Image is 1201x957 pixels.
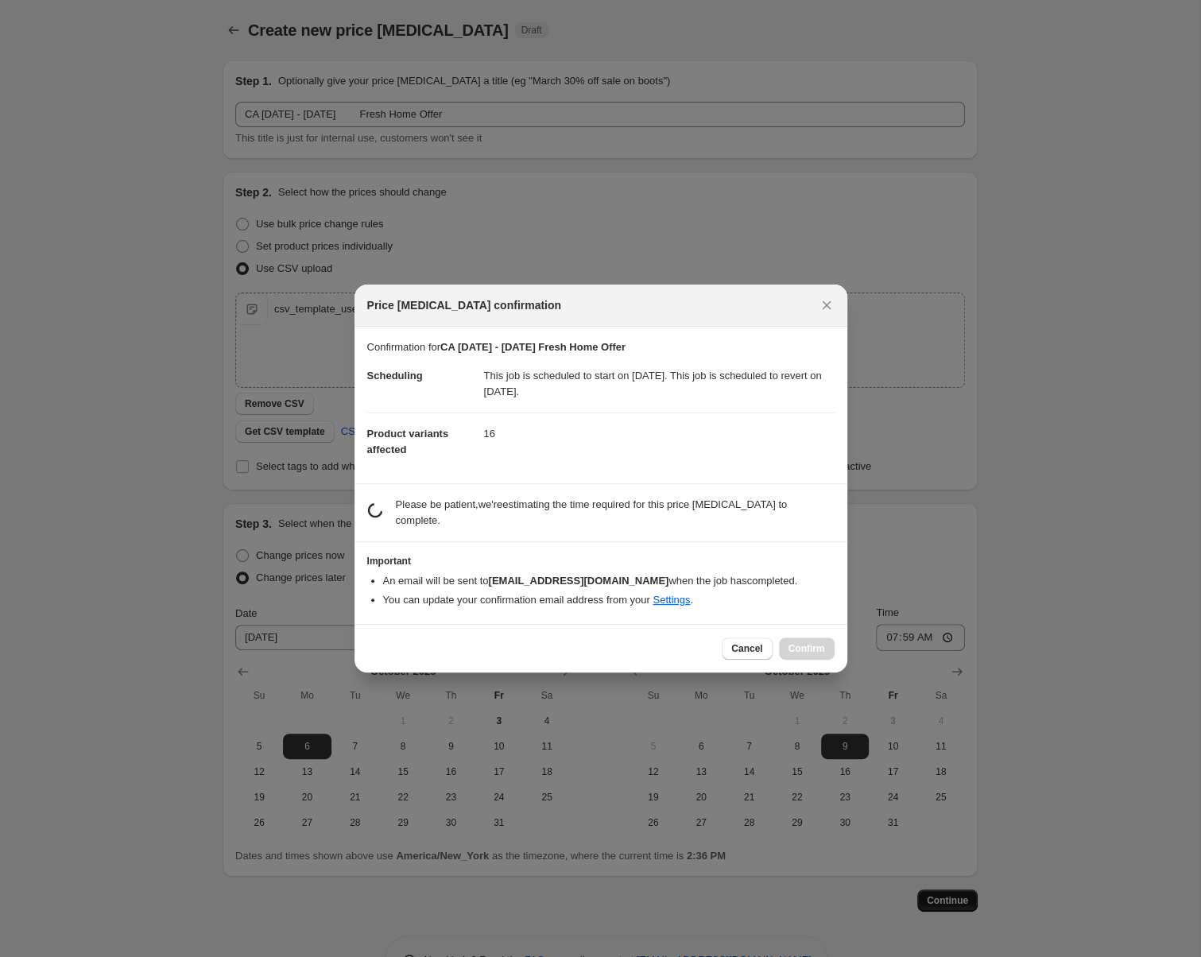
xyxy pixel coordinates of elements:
span: Product variants affected [367,428,449,455]
button: Cancel [722,637,772,660]
p: Confirmation for [367,339,835,355]
dd: 16 [484,413,835,455]
b: [EMAIL_ADDRESS][DOMAIN_NAME] [488,575,668,587]
dd: This job is scheduled to start on [DATE]. This job is scheduled to revert on [DATE]. [484,355,835,413]
a: Settings [653,594,690,606]
h3: Important [367,555,835,568]
li: An email will be sent to when the job has completed . [383,573,835,589]
button: Close [816,294,838,316]
li: You can update your confirmation email address from your . [383,592,835,608]
span: Scheduling [367,370,423,382]
b: CA [DATE] - [DATE] Fresh Home Offer [440,341,626,353]
span: Cancel [731,642,762,655]
p: Please be patient, we're estimating the time required for this price [MEDICAL_DATA] to complete. [396,497,835,529]
span: Price [MEDICAL_DATA] confirmation [367,297,562,313]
